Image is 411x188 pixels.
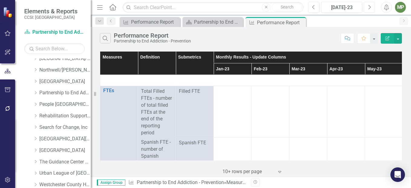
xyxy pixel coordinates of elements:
[39,112,91,119] a: Rehabilitation Support Services
[226,180,247,185] a: Measures
[214,86,252,138] td: Double-Click to Edit
[272,3,302,12] button: Search
[289,86,327,138] td: Double-Click to Edit
[395,2,406,13] button: MP
[39,78,91,85] a: [GEOGRAPHIC_DATA]
[121,18,179,26] a: Performance Report
[39,89,91,96] a: Partnership to End Addiction
[39,136,91,143] a: [GEOGRAPHIC_DATA][PERSON_NAME]
[39,147,91,154] a: [GEOGRAPHIC_DATA]
[39,67,91,74] a: Northwell/[PERSON_NAME] Memorial Hospital Association
[103,88,135,93] a: FTEs
[137,180,224,185] a: Partnership to End Addiction - Prevention
[281,5,294,9] span: Search
[321,2,362,13] button: [DATE]-23
[39,55,91,62] a: [GEOGRAPHIC_DATA]/[GEOGRAPHIC_DATA]
[252,86,289,138] td: Double-Click to Edit
[24,29,85,36] a: Partnership to End Addiction - Prevention
[176,86,214,138] td: Double-Click to Edit
[323,4,360,11] div: [DATE]-23
[114,32,191,39] div: Performance Report
[123,2,304,13] input: Search ClearPoint...
[39,159,91,166] a: The Guidance Center of [GEOGRAPHIC_DATA]
[3,7,14,18] img: ClearPoint Strategy
[327,86,365,138] td: Double-Click to Edit
[390,167,405,182] div: Open Intercom Messenger
[39,124,91,131] a: Search for Change, Inc
[128,179,246,186] div: » »
[24,43,85,54] input: Search Below...
[257,19,304,26] div: Performance Report
[114,39,191,43] div: Partnership to End Addiction - Prevention
[39,170,91,177] a: Urban League of [GEOGRAPHIC_DATA]
[179,88,210,95] span: Filled FTE
[24,8,77,15] span: Elements & Reports
[194,18,242,26] div: Partnership to End Addiction Landing Page
[184,18,242,26] a: Partnership to End Addiction Landing Page
[365,86,403,138] td: Double-Click to Edit
[179,139,210,146] span: Spanish FTE
[131,18,179,26] div: Performance Report
[97,180,125,186] span: Assign Group
[24,15,77,20] small: CCSI: [GEOGRAPHIC_DATA]
[39,101,91,108] a: People [GEOGRAPHIC_DATA]
[141,88,173,138] p: Total Filled FTEs - number of total filled FTEs at the end of the reporting period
